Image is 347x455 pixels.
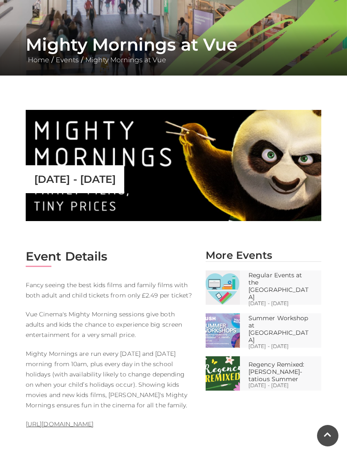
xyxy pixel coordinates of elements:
p: [DATE] - [DATE] [248,301,319,306]
p: Regular Events at the [GEOGRAPHIC_DATA] [248,272,319,301]
a: Events [54,56,81,64]
p: Mighty Mornings are run every [DATE] and [DATE] morning from 10am, plus every day in the school h... [26,349,193,410]
p: [DATE] - [DATE] [248,383,319,388]
a: Summer Workshop at [GEOGRAPHIC_DATA] [DATE] - [DATE] [199,313,328,348]
a: Mighty Mornings at Vue [83,56,168,64]
p: Fancy seeing the best kids films and family films with both adult and child tickets from only £2.... [26,280,193,300]
p: Vue Cinema's Mighty Morning sessions give both adults and kids the chance to experience big scree... [26,309,193,340]
h2: Event Details [26,249,193,264]
p: Regency Remixed: [PERSON_NAME]-tatious Summer [248,361,319,383]
div: / / [19,34,328,65]
a: Home [26,56,51,64]
p: [DATE] - [DATE] [34,173,116,185]
p: Summer Workshop at [GEOGRAPHIC_DATA] [248,315,319,344]
a: [URL][DOMAIN_NAME] [26,420,93,428]
a: Regency Remixed: [PERSON_NAME]-tatious Summer [DATE] - [DATE] [199,356,328,391]
p: [DATE] - [DATE] [248,344,319,349]
a: Regular Events at the [GEOGRAPHIC_DATA] [DATE] - [DATE] [199,270,328,305]
h2: More Events [206,249,321,261]
h1: Mighty Mornings at Vue [26,34,321,55]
